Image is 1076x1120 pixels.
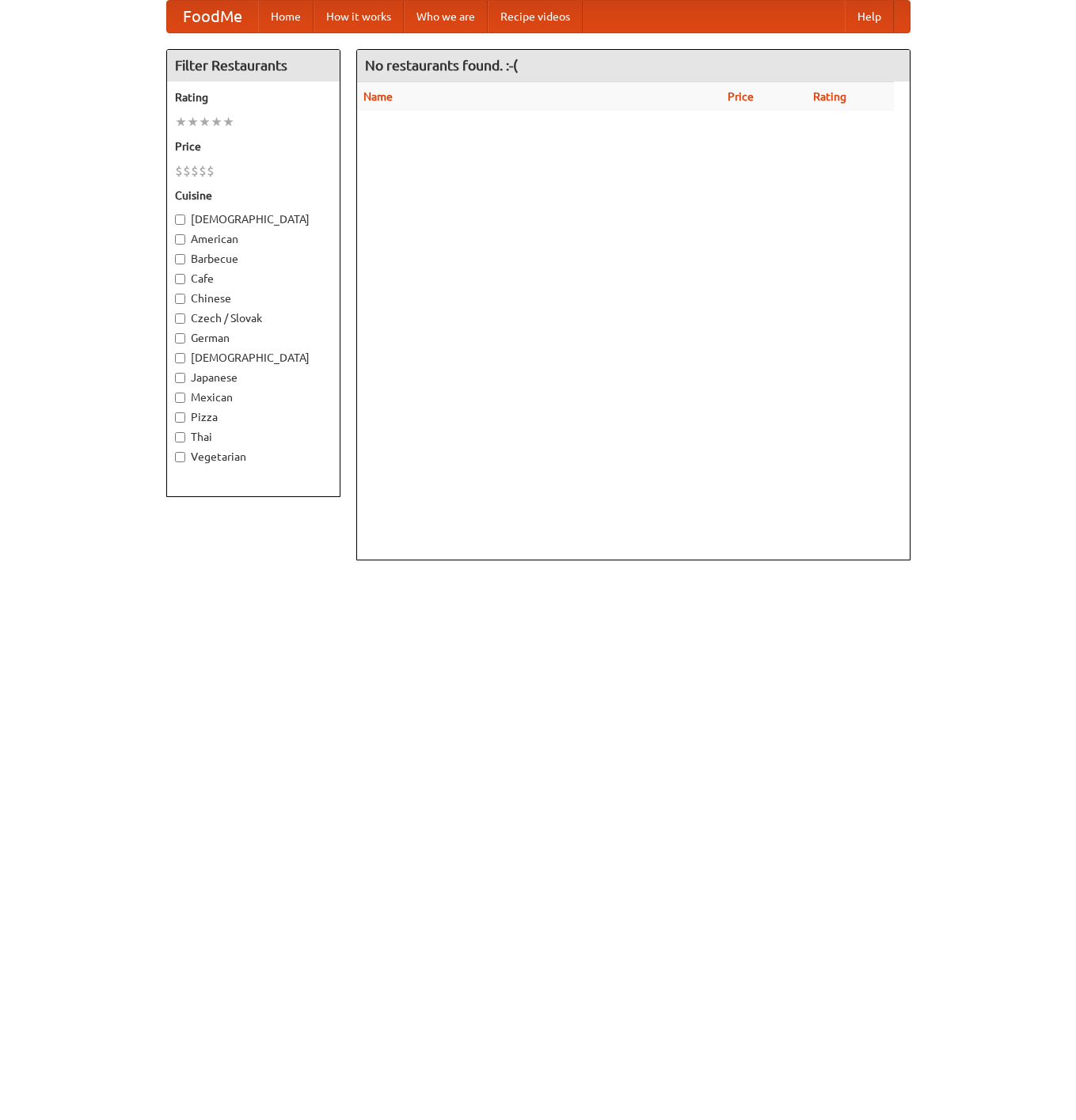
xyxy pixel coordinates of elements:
[175,409,332,425] label: Pizza
[211,113,222,131] li: ★
[175,274,185,284] input: Cafe
[167,1,258,32] a: FoodMe
[488,1,583,32] a: Recipe videos
[175,412,185,423] input: Pizza
[175,313,185,324] input: Czech / Slovak
[175,370,332,385] label: Japanese
[175,333,185,344] input: German
[365,58,518,73] ng-pluralize: No restaurants found. :-(
[813,90,846,103] a: Rating
[175,271,332,287] label: Cafe
[845,1,894,32] a: Help
[175,188,332,203] h5: Cuisine
[175,373,185,383] input: Japanese
[175,251,332,267] label: Barbecue
[222,113,234,131] li: ★
[363,90,393,103] a: Name
[175,350,332,366] label: [DEMOGRAPHIC_DATA]
[175,429,332,445] label: Thai
[728,90,754,103] a: Price
[175,211,332,227] label: [DEMOGRAPHIC_DATA]
[175,215,185,225] input: [DEMOGRAPHIC_DATA]
[175,353,185,363] input: [DEMOGRAPHIC_DATA]
[199,162,207,180] li: $
[175,389,332,405] label: Mexican
[175,294,185,304] input: Chinese
[175,310,332,326] label: Czech / Slovak
[175,254,185,264] input: Barbecue
[199,113,211,131] li: ★
[175,113,187,131] li: ★
[175,162,183,180] li: $
[175,393,185,403] input: Mexican
[175,139,332,154] h5: Price
[175,449,332,465] label: Vegetarian
[175,330,332,346] label: German
[175,432,185,442] input: Thai
[175,231,332,247] label: American
[187,113,199,131] li: ★
[167,50,340,82] h4: Filter Restaurants
[314,1,404,32] a: How it works
[183,162,191,180] li: $
[175,452,185,462] input: Vegetarian
[258,1,314,32] a: Home
[175,290,332,306] label: Chinese
[175,234,185,245] input: American
[207,162,215,180] li: $
[404,1,488,32] a: Who we are
[175,89,332,105] h5: Rating
[191,162,199,180] li: $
